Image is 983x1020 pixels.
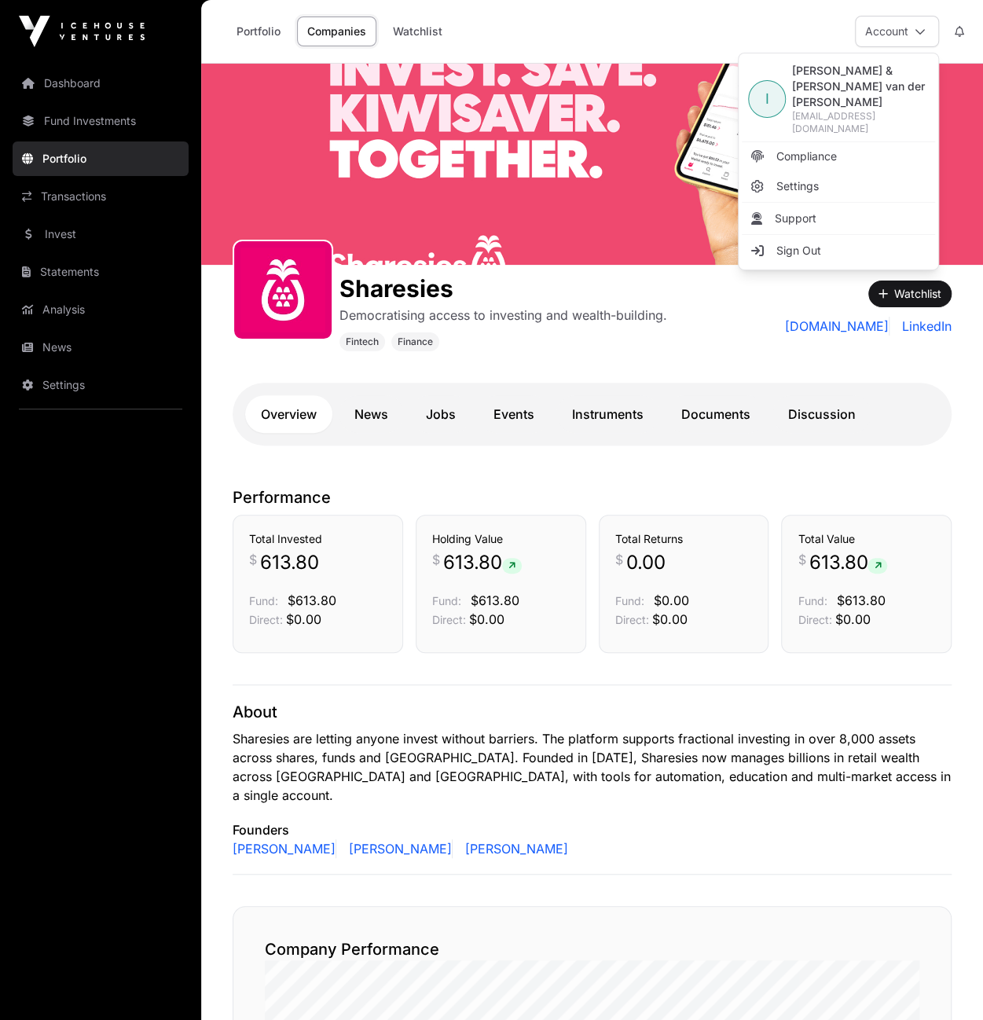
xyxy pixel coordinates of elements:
[13,104,189,138] a: Fund Investments
[13,66,189,101] a: Dashboard
[776,178,819,194] span: Settings
[13,330,189,365] a: News
[792,63,929,110] span: [PERSON_NAME] & [PERSON_NAME] van der [PERSON_NAME]
[249,550,257,569] span: $
[13,368,189,402] a: Settings
[615,550,623,569] span: $
[343,839,453,858] a: [PERSON_NAME]
[249,613,283,626] span: Direct:
[798,550,805,569] span: $
[776,243,821,259] span: Sign Out
[836,593,885,608] span: $613.80
[654,593,689,608] span: $0.00
[240,248,325,332] img: sharesies_logo.jpeg
[855,16,939,47] button: Account
[201,64,983,265] img: Sharesies
[233,486,952,508] p: Performance
[443,550,522,575] span: 613.80
[798,531,935,547] h3: Total Value
[249,594,278,607] span: Fund:
[383,17,453,46] a: Watchlist
[432,613,466,626] span: Direct:
[615,531,753,547] h3: Total Returns
[742,237,935,265] li: Sign Out
[666,395,766,433] a: Documents
[233,820,952,839] p: Founders
[868,281,952,307] button: Watchlist
[556,395,659,433] a: Instruments
[742,172,935,200] a: Settings
[265,938,919,960] h2: Company Performance
[904,945,983,1020] iframe: Chat Widget
[798,594,827,607] span: Fund:
[615,613,649,626] span: Direct:
[226,17,291,46] a: Portfolio
[432,550,440,569] span: $
[775,211,816,226] span: Support
[398,336,433,348] span: Finance
[339,306,667,325] p: Democratising access to investing and wealth-building.
[742,204,935,233] li: Support
[233,701,952,723] p: About
[469,611,504,627] span: $0.00
[19,16,145,47] img: Icehouse Ventures Logo
[471,593,519,608] span: $613.80
[742,142,935,171] a: Compliance
[809,550,887,575] span: 613.80
[249,531,387,547] h3: Total Invested
[615,594,644,607] span: Fund:
[233,839,336,858] a: [PERSON_NAME]
[896,317,952,336] a: LinkedIn
[834,611,870,627] span: $0.00
[792,110,929,135] span: [EMAIL_ADDRESS][DOMAIN_NAME]
[798,613,831,626] span: Direct:
[626,550,666,575] span: 0.00
[785,317,889,336] a: [DOMAIN_NAME]
[286,611,321,627] span: $0.00
[776,149,837,164] span: Compliance
[432,531,570,547] h3: Holding Value
[652,611,688,627] span: $0.00
[346,336,379,348] span: Fintech
[478,395,550,433] a: Events
[13,217,189,251] a: Invest
[245,395,332,433] a: Overview
[13,292,189,327] a: Analysis
[245,395,939,433] nav: Tabs
[288,593,336,608] span: $613.80
[260,550,319,575] span: 613.80
[459,839,568,858] a: [PERSON_NAME]
[410,395,471,433] a: Jobs
[13,255,189,289] a: Statements
[765,88,768,110] span: I
[339,395,404,433] a: News
[297,17,376,46] a: Companies
[772,395,871,433] a: Discussion
[233,729,952,805] p: Sharesies are letting anyone invest without barriers. The platform supports fractional investing ...
[339,274,667,303] h1: Sharesies
[432,594,461,607] span: Fund:
[13,179,189,214] a: Transactions
[13,141,189,176] a: Portfolio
